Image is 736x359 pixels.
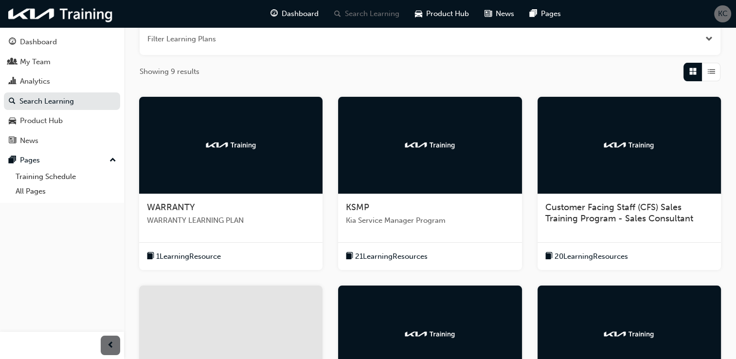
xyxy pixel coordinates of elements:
[12,169,120,184] a: Training Schedule
[326,4,407,24] a: search-iconSearch Learning
[345,8,399,19] span: Search Learning
[545,251,553,263] span: book-icon
[20,76,50,87] div: Analytics
[5,4,117,24] img: kia-training
[346,215,514,226] span: Kia Service Manager Program
[346,202,369,213] span: KSMP
[204,140,258,150] img: kia-training
[496,8,514,19] span: News
[140,66,199,77] span: Showing 9 results
[705,34,713,45] button: Open the filter
[20,155,40,166] div: Pages
[20,115,63,126] div: Product Hub
[9,38,16,47] span: guage-icon
[9,117,16,126] span: car-icon
[263,4,326,24] a: guage-iconDashboard
[107,340,114,352] span: prev-icon
[602,329,656,339] img: kia-training
[426,8,469,19] span: Product Hub
[147,251,221,263] button: book-icon1LearningResource
[109,154,116,167] span: up-icon
[20,56,51,68] div: My Team
[403,140,457,150] img: kia-training
[689,66,697,77] span: Grid
[4,53,120,71] a: My Team
[522,4,569,24] a: pages-iconPages
[4,112,120,130] a: Product Hub
[485,8,492,20] span: news-icon
[4,33,120,51] a: Dashboard
[156,251,221,262] span: 1 Learning Resource
[4,92,120,110] a: Search Learning
[545,251,628,263] button: book-icon20LearningResources
[9,156,16,165] span: pages-icon
[4,72,120,90] a: Analytics
[403,329,457,339] img: kia-training
[139,97,323,270] a: kia-trainingWARRANTYWARRANTY LEARNING PLANbook-icon1LearningResource
[282,8,319,19] span: Dashboard
[555,251,628,262] span: 20 Learning Resources
[545,202,693,224] span: Customer Facing Staff (CFS) Sales Training Program - Sales Consultant
[541,8,561,19] span: Pages
[708,66,715,77] span: List
[477,4,522,24] a: news-iconNews
[20,36,57,48] div: Dashboard
[346,251,353,263] span: book-icon
[334,8,341,20] span: search-icon
[4,151,120,169] button: Pages
[20,135,38,146] div: News
[407,4,477,24] a: car-iconProduct Hub
[270,8,278,20] span: guage-icon
[355,251,428,262] span: 21 Learning Resources
[9,137,16,145] span: news-icon
[9,97,16,106] span: search-icon
[4,31,120,151] button: DashboardMy TeamAnalyticsSearch LearningProduct HubNews
[4,132,120,150] a: News
[602,140,656,150] img: kia-training
[147,202,195,213] span: WARRANTY
[415,8,422,20] span: car-icon
[147,215,315,226] span: WARRANTY LEARNING PLAN
[9,77,16,86] span: chart-icon
[538,97,721,270] a: kia-trainingCustomer Facing Staff (CFS) Sales Training Program - Sales Consultantbook-icon20Learn...
[12,184,120,199] a: All Pages
[530,8,537,20] span: pages-icon
[338,97,521,270] a: kia-trainingKSMPKia Service Manager Programbook-icon21LearningResources
[9,58,16,67] span: people-icon
[147,251,154,263] span: book-icon
[346,251,428,263] button: book-icon21LearningResources
[718,8,728,19] span: KC
[714,5,731,22] button: KC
